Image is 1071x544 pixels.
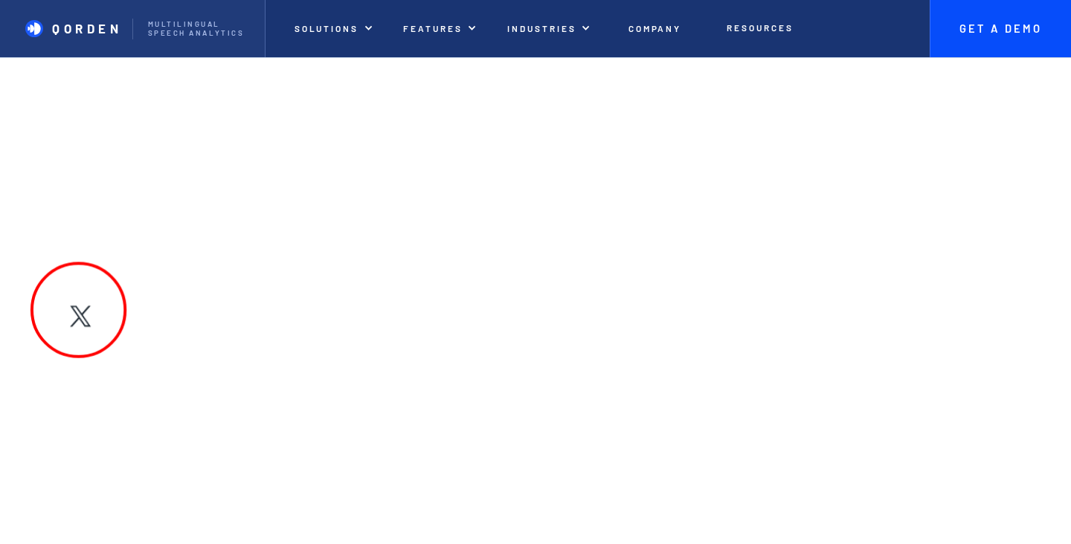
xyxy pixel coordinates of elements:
p: features [403,23,463,33]
p: Multilingual Speech analytics [148,20,249,38]
p: Resources [727,22,793,33]
p: Company [628,23,682,33]
img: Facebook [72,407,91,426]
img: Linkedin [72,214,91,233]
img: Twitter [68,304,92,328]
p: Industries [507,23,576,33]
p: Solutions [295,23,358,33]
p: Get A Demo [945,22,1056,36]
p: QORDEN [52,21,123,36]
